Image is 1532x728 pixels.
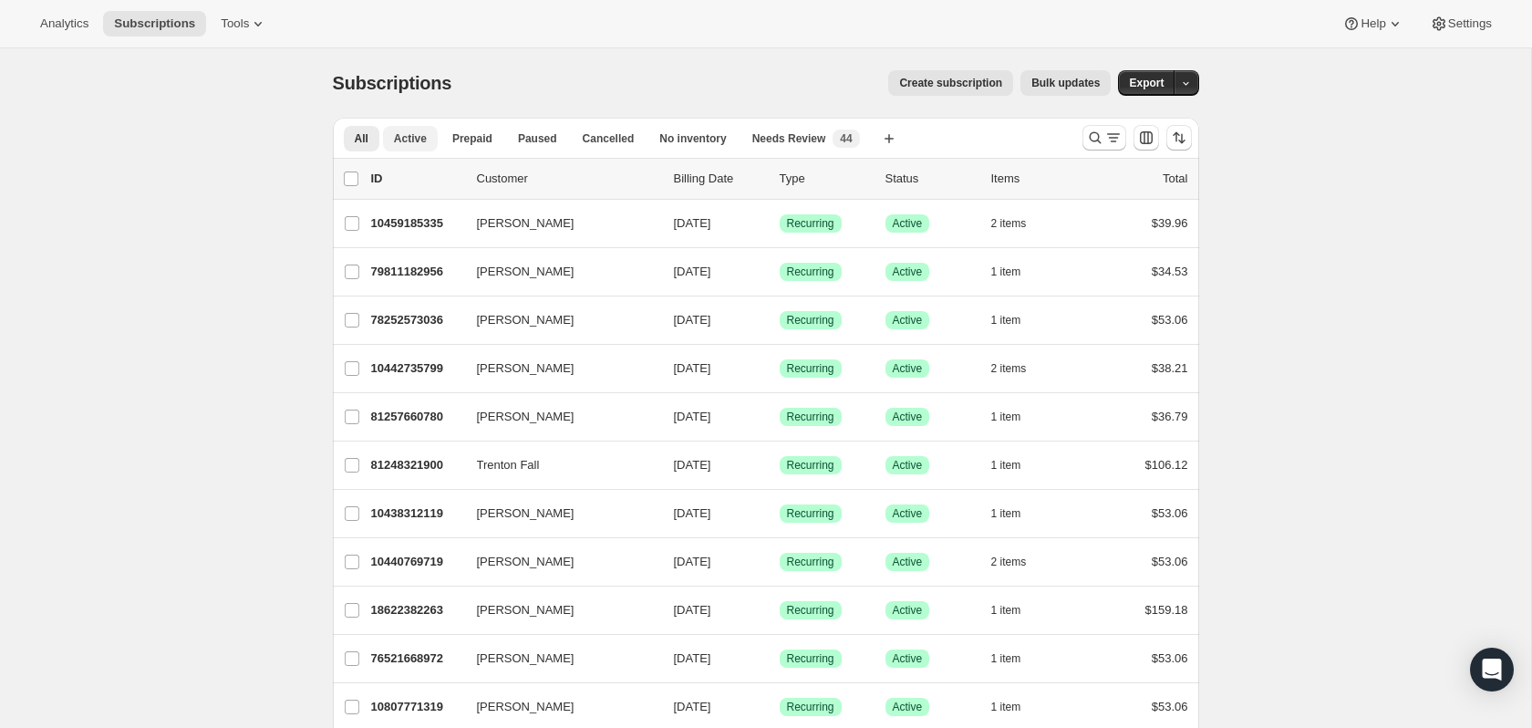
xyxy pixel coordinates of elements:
[1152,506,1188,520] span: $53.06
[371,214,462,233] p: 10459185335
[840,131,852,146] span: 44
[371,456,462,474] p: 81248321900
[674,361,711,375] span: [DATE]
[991,361,1027,376] span: 2 items
[103,11,206,36] button: Subscriptions
[991,307,1041,333] button: 1 item
[787,265,834,279] span: Recurring
[991,458,1021,473] span: 1 item
[371,601,462,619] p: 18622382263
[371,408,462,426] p: 81257660780
[371,598,1188,623] div: 18622382263[PERSON_NAME][DATE]SuccessRecurringSuccessActive1 item$159.18
[371,404,1188,430] div: 81257660780[PERSON_NAME][DATE]SuccessRecurringSuccessActive1 item$36.79
[1082,125,1126,151] button: Search and filter results
[991,549,1047,575] button: 2 items
[991,646,1041,671] button: 1 item
[787,506,834,521] span: Recurring
[1129,76,1164,90] span: Export
[752,131,826,146] span: Needs Review
[787,361,834,376] span: Recurring
[1031,76,1100,90] span: Bulk updates
[893,555,923,569] span: Active
[371,263,462,281] p: 79811182956
[477,698,574,716] span: [PERSON_NAME]
[991,259,1041,285] button: 1 item
[991,452,1041,478] button: 1 item
[893,458,923,473] span: Active
[893,361,923,376] span: Active
[1163,170,1187,188] p: Total
[210,11,278,36] button: Tools
[885,170,977,188] p: Status
[477,650,574,668] span: [PERSON_NAME]
[40,16,88,31] span: Analytics
[1419,11,1503,36] button: Settings
[674,313,711,327] span: [DATE]
[991,598,1041,623] button: 1 item
[466,692,648,722] button: [PERSON_NAME]
[114,16,195,31] span: Subscriptions
[371,211,1188,236] div: 10459185335[PERSON_NAME][DATE]SuccessRecurringSuccessActive2 items$39.96
[371,307,1188,333] div: 78252573036[PERSON_NAME][DATE]SuccessRecurringSuccessActive1 item$53.06
[466,257,648,286] button: [PERSON_NAME]
[371,170,1188,188] div: IDCustomerBilling DateTypeStatusItemsTotal
[221,16,249,31] span: Tools
[787,410,834,424] span: Recurring
[1361,16,1385,31] span: Help
[371,694,1188,720] div: 10807771319[PERSON_NAME][DATE]SuccessRecurringSuccessActive1 item$53.06
[466,209,648,238] button: [PERSON_NAME]
[29,11,99,36] button: Analytics
[991,404,1041,430] button: 1 item
[674,458,711,472] span: [DATE]
[1152,313,1188,327] span: $53.06
[1152,216,1188,230] span: $39.96
[787,458,834,473] span: Recurring
[1133,125,1159,151] button: Customize table column order and visibility
[674,170,765,188] p: Billing Date
[583,131,635,146] span: Cancelled
[477,311,574,329] span: [PERSON_NAME]
[991,651,1021,666] span: 1 item
[991,211,1047,236] button: 2 items
[371,359,462,378] p: 10442735799
[674,410,711,423] span: [DATE]
[1152,410,1188,423] span: $36.79
[1331,11,1414,36] button: Help
[674,603,711,617] span: [DATE]
[659,131,726,146] span: No inventory
[991,700,1021,714] span: 1 item
[371,259,1188,285] div: 79811182956[PERSON_NAME][DATE]SuccessRecurringSuccessActive1 item$34.53
[466,596,648,625] button: [PERSON_NAME]
[355,131,368,146] span: All
[518,131,557,146] span: Paused
[477,456,540,474] span: Trenton Fall
[466,451,648,480] button: Trenton Fall
[371,646,1188,671] div: 76521668972[PERSON_NAME][DATE]SuccessRecurringSuccessActive1 item$53.06
[477,553,574,571] span: [PERSON_NAME]
[371,553,462,571] p: 10440769719
[991,694,1041,720] button: 1 item
[371,311,462,329] p: 78252573036
[893,410,923,424] span: Active
[1145,603,1188,617] span: $159.18
[991,356,1047,381] button: 2 items
[893,603,923,618] span: Active
[674,700,711,713] span: [DATE]
[452,131,492,146] span: Prepaid
[991,603,1021,618] span: 1 item
[893,265,923,279] span: Active
[893,216,923,231] span: Active
[787,216,834,231] span: Recurring
[893,506,923,521] span: Active
[371,650,462,668] p: 76521668972
[991,501,1041,526] button: 1 item
[466,547,648,577] button: [PERSON_NAME]
[371,504,462,523] p: 10438312119
[780,170,871,188] div: Type
[674,506,711,520] span: [DATE]
[477,504,574,523] span: [PERSON_NAME]
[991,265,1021,279] span: 1 item
[477,601,574,619] span: [PERSON_NAME]
[466,306,648,335] button: [PERSON_NAME]
[394,131,427,146] span: Active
